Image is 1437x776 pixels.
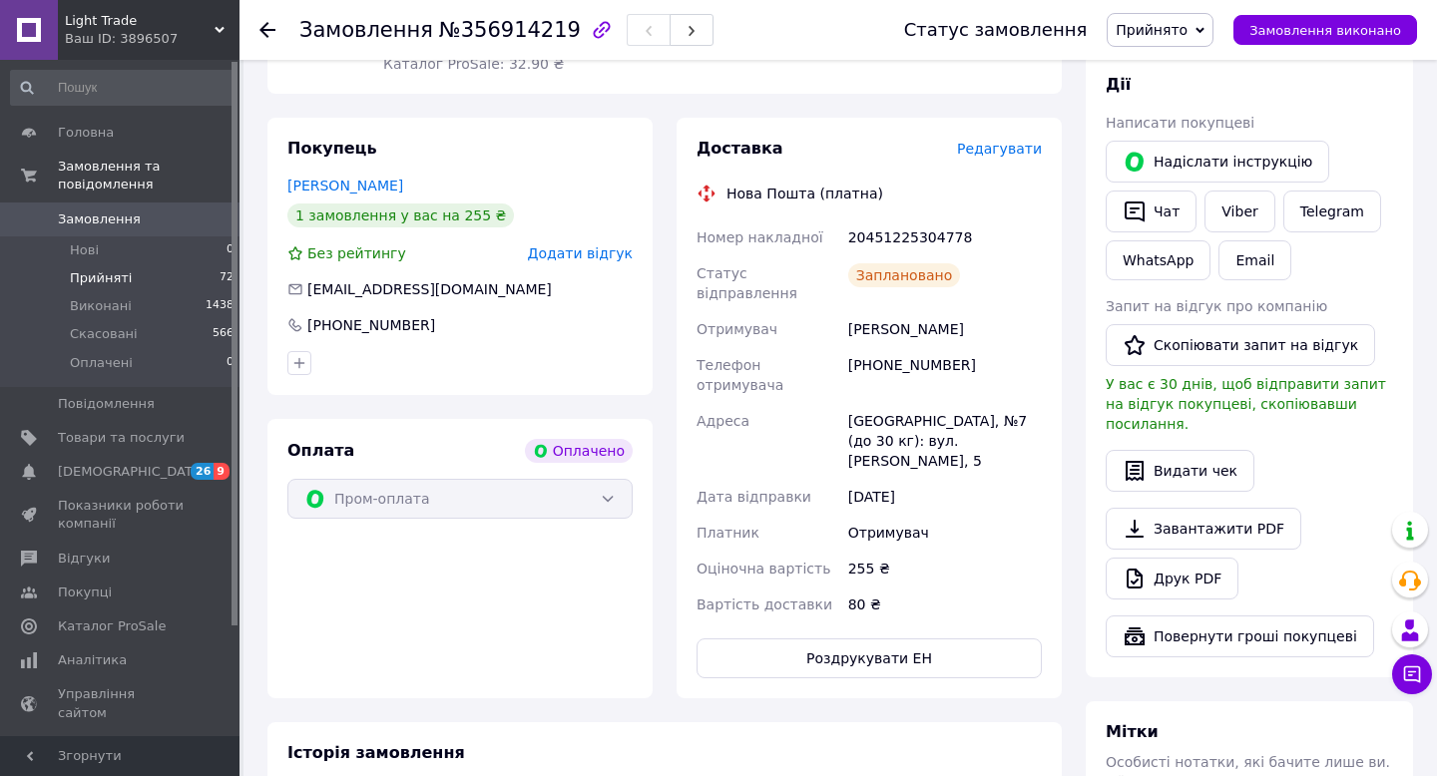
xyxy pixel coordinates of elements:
[220,269,234,287] span: 72
[1106,324,1375,366] button: Скопіювати запит на відгук
[1283,191,1381,232] a: Telegram
[58,429,185,447] span: Товари та послуги
[287,441,354,460] span: Оплата
[697,489,811,505] span: Дата відправки
[58,210,141,228] span: Замовлення
[10,70,236,106] input: Пошук
[287,203,514,227] div: 1 замовлення у вас на 255 ₴
[58,583,112,601] span: Покупці
[58,497,185,533] span: Показники роботи компанії
[1106,298,1327,314] span: Запит на відгук про компанію
[1106,615,1374,657] button: Повернути гроші покупцеві
[1106,141,1329,183] button: Надіслати інструкцію
[287,743,465,762] span: Історія замовлення
[844,479,1046,515] div: [DATE]
[844,403,1046,479] div: [GEOGRAPHIC_DATA], №7 (до 30 кг): вул. [PERSON_NAME], 5
[65,30,239,48] div: Ваш ID: 3896507
[1249,23,1401,38] span: Замовлення виконано
[1218,240,1291,280] button: Email
[287,139,377,158] span: Покупець
[697,139,783,158] span: Доставка
[206,297,234,315] span: 1438
[1116,22,1188,38] span: Прийнято
[1106,722,1159,741] span: Мітки
[1106,450,1254,492] button: Видати чек
[191,463,214,480] span: 26
[227,354,234,372] span: 0
[1106,240,1210,280] a: WhatsApp
[697,357,783,393] span: Телефон отримувача
[697,413,749,429] span: Адреса
[58,124,114,142] span: Головна
[844,219,1046,255] div: 20451225304778
[299,18,433,42] span: Замовлення
[70,325,138,343] span: Скасовані
[307,245,406,261] span: Без рейтингу
[1106,191,1197,232] button: Чат
[1106,558,1238,599] a: Друк PDF
[383,56,564,72] span: Каталог ProSale: 32.90 ₴
[1106,75,1131,94] span: Дії
[697,561,830,577] span: Оціночна вартість
[305,315,437,335] div: [PHONE_NUMBER]
[287,178,403,194] a: [PERSON_NAME]
[721,184,888,203] div: Нова Пошта (платна)
[307,281,552,297] span: [EMAIL_ADDRESS][DOMAIN_NAME]
[70,354,133,372] span: Оплачені
[70,241,99,259] span: Нові
[844,311,1046,347] div: [PERSON_NAME]
[525,439,633,463] div: Оплачено
[70,297,132,315] span: Виконані
[1233,15,1417,45] button: Замовлення виконано
[697,596,832,612] span: Вартість доставки
[58,617,166,635] span: Каталог ProSale
[58,550,110,568] span: Відгуки
[697,229,823,245] span: Номер накладної
[439,18,581,42] span: №356914219
[528,245,633,261] span: Додати відгук
[697,265,797,301] span: Статус відправлення
[259,20,275,40] div: Повернутися назад
[1204,191,1274,232] a: Viber
[1106,376,1386,432] span: У вас є 30 днів, щоб відправити запит на відгук покупцеві, скопіювавши посилання.
[58,395,155,413] span: Повідомлення
[58,685,185,721] span: Управління сайтом
[844,347,1046,403] div: [PHONE_NUMBER]
[213,325,234,343] span: 566
[848,263,961,287] div: Заплановано
[1106,508,1301,550] a: Завантажити PDF
[227,241,234,259] span: 0
[697,321,777,337] span: Отримувач
[214,463,230,480] span: 9
[844,586,1046,622] div: 80 ₴
[65,12,215,30] span: Light Trade
[904,20,1088,40] div: Статус замовлення
[1106,115,1254,131] span: Написати покупцеві
[1392,654,1432,694] button: Чат з покупцем
[70,269,132,287] span: Прийняті
[844,515,1046,551] div: Отримувач
[697,638,1042,678] button: Роздрукувати ЕН
[58,463,206,481] span: [DEMOGRAPHIC_DATA]
[957,141,1042,157] span: Редагувати
[58,158,239,194] span: Замовлення та повідомлення
[697,525,759,541] span: Платник
[844,551,1046,586] div: 255 ₴
[58,651,127,669] span: Аналітика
